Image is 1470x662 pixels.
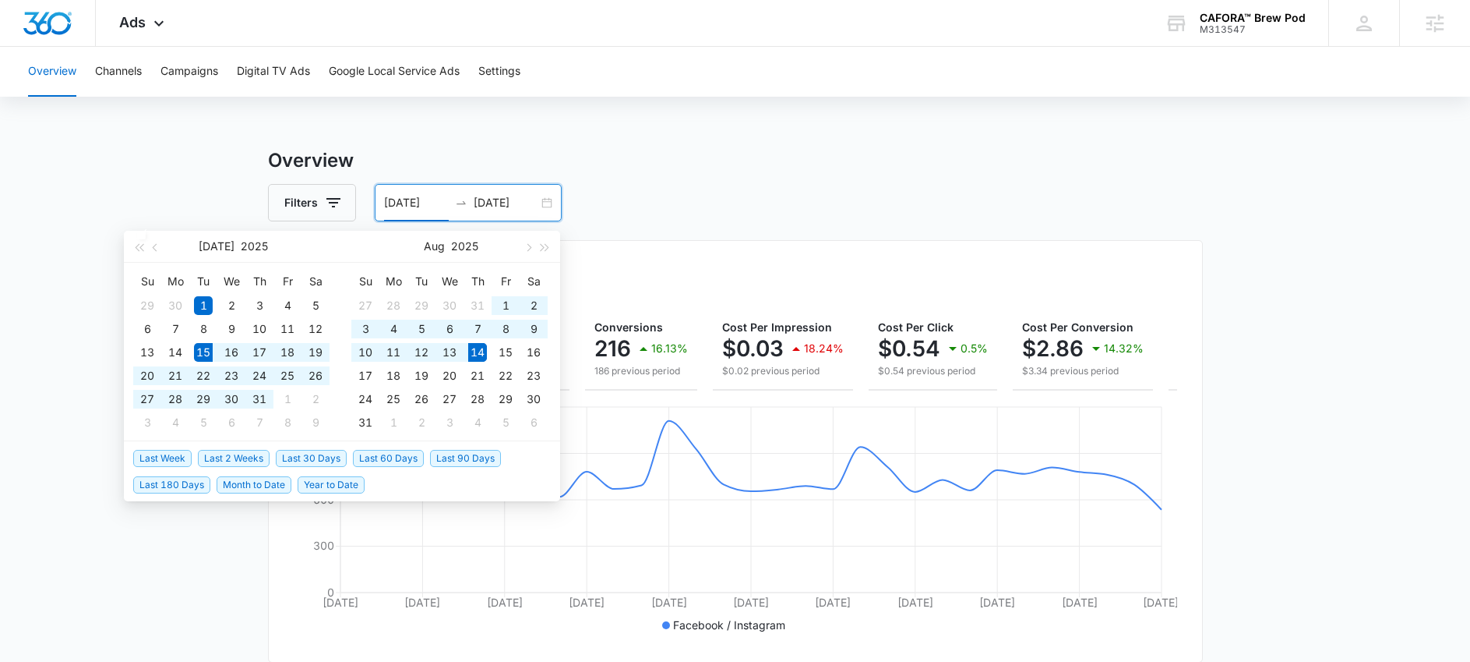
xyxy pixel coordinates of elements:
[412,390,431,409] div: 26
[194,320,213,338] div: 8
[161,341,189,364] td: 2025-07-14
[276,450,347,467] span: Last 30 Days
[430,450,501,467] span: Last 90 Days
[273,411,301,434] td: 2025-08-08
[166,320,185,338] div: 7
[245,388,273,411] td: 2025-07-31
[384,296,403,315] div: 28
[492,294,520,317] td: 2025-08-01
[356,413,375,432] div: 31
[492,317,520,341] td: 2025-08-08
[301,364,330,388] td: 2025-07-26
[198,450,270,467] span: Last 2 Weeks
[520,411,548,434] td: 2025-09-06
[897,596,932,609] tspan: [DATE]
[464,317,492,341] td: 2025-08-07
[245,317,273,341] td: 2025-07-10
[161,294,189,317] td: 2025-06-30
[478,47,520,97] button: Settings
[166,390,185,409] div: 28
[407,269,435,294] th: Tu
[384,390,403,409] div: 25
[306,366,325,385] div: 26
[356,343,375,362] div: 10
[189,317,217,341] td: 2025-07-08
[313,539,334,552] tspan: 300
[189,294,217,317] td: 2025-07-01
[189,269,217,294] th: Tu
[1022,320,1133,334] span: Cost Per Conversion
[435,411,464,434] td: 2025-09-03
[492,388,520,411] td: 2025-08-29
[133,341,161,364] td: 2025-07-13
[440,296,459,315] div: 30
[524,296,543,315] div: 2
[278,296,297,315] div: 4
[384,320,403,338] div: 4
[384,366,403,385] div: 18
[468,366,487,385] div: 21
[407,364,435,388] td: 2025-08-19
[440,320,459,338] div: 6
[407,294,435,317] td: 2025-07-29
[468,320,487,338] div: 7
[194,296,213,315] div: 1
[306,296,325,315] div: 5
[273,317,301,341] td: 2025-07-11
[384,194,449,211] input: Start date
[301,411,330,434] td: 2025-08-09
[268,184,356,221] button: Filters
[306,413,325,432] div: 9
[133,269,161,294] th: Su
[468,343,487,362] div: 14
[217,341,245,364] td: 2025-07-16
[455,196,467,209] span: to
[407,411,435,434] td: 2025-09-02
[407,388,435,411] td: 2025-08-26
[1200,12,1306,24] div: account name
[161,364,189,388] td: 2025-07-21
[245,341,273,364] td: 2025-07-17
[278,343,297,362] div: 18
[166,343,185,362] div: 14
[194,390,213,409] div: 29
[160,47,218,97] button: Campaigns
[189,411,217,434] td: 2025-08-05
[412,413,431,432] div: 2
[217,364,245,388] td: 2025-07-23
[468,390,487,409] div: 28
[250,366,269,385] div: 24
[356,320,375,338] div: 3
[273,294,301,317] td: 2025-07-04
[878,320,954,334] span: Cost Per Click
[138,413,157,432] div: 3
[222,343,241,362] div: 16
[278,390,297,409] div: 1
[451,231,478,262] button: 2025
[524,343,543,362] div: 16
[222,296,241,315] div: 2
[464,341,492,364] td: 2025-08-14
[524,390,543,409] div: 30
[412,343,431,362] div: 12
[524,413,543,432] div: 6
[815,596,851,609] tspan: [DATE]
[496,366,515,385] div: 22
[594,364,688,378] p: 186 previous period
[273,388,301,411] td: 2025-08-01
[464,388,492,411] td: 2025-08-28
[407,341,435,364] td: 2025-08-12
[250,343,269,362] div: 17
[329,47,460,97] button: Google Local Service Ads
[594,336,631,361] p: 216
[138,296,157,315] div: 29
[217,317,245,341] td: 2025-07-09
[464,364,492,388] td: 2025-08-21
[301,341,330,364] td: 2025-07-19
[379,341,407,364] td: 2025-08-11
[217,269,245,294] th: We
[250,320,269,338] div: 10
[412,366,431,385] div: 19
[250,296,269,315] div: 3
[245,269,273,294] th: Th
